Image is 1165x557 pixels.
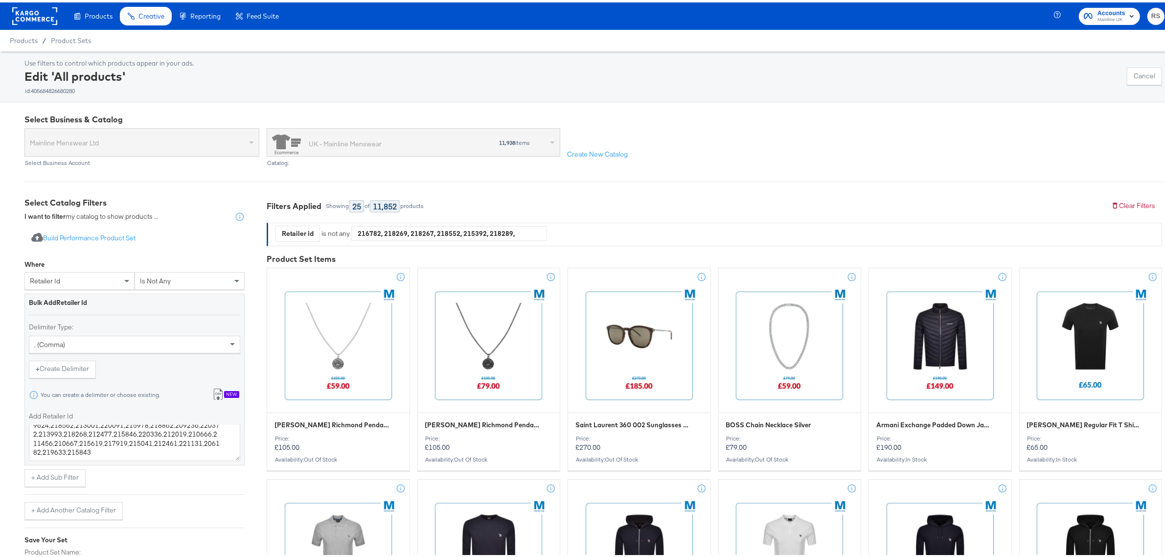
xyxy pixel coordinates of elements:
[274,418,389,427] span: Vivienne Westwood Richmond Pendant Silver
[24,209,66,218] strong: I want to filter
[400,200,424,207] div: products
[1127,65,1162,83] button: Cancel
[30,132,247,149] span: Mainline Menswear Ltd
[24,195,245,206] div: Select Catalog Filters
[1056,453,1077,461] span: in stock
[24,467,86,485] button: + Add Sub Filter
[425,433,553,440] div: Price:
[304,453,337,461] span: out of stock
[24,545,245,555] label: Product Set Name:
[876,418,991,427] span: Armani Exchange Padded Down Jacket Navy
[24,85,194,92] div: id: 405684826680280
[274,454,402,461] div: Availability :
[560,143,635,161] button: Create New Catalog
[364,200,370,207] div: of
[320,227,351,236] div: is not any
[34,338,65,347] span: , (comma)
[24,56,194,66] div: Use filters to control which products appear in your ads.
[24,66,194,92] div: Edit 'All products'
[24,157,259,164] div: Select Business Account
[29,422,240,459] textarea: 216782,218269,218267,218552,215392,218289,216669,210258,217477,218043,218981,215536,211991,219632...
[267,157,560,164] div: Catalog:
[1027,418,1142,427] span: Paul Smith Regular Fit T Shirt Black
[1151,8,1161,20] span: RS
[1104,195,1162,212] button: Clear Filters
[876,433,1004,440] div: Price:
[1027,454,1155,461] div: Availability :
[51,34,91,42] a: Product Sets
[455,453,488,461] span: out of stock
[29,409,240,418] label: Add Retailer Id
[1027,433,1155,449] p: £65.00
[1027,433,1155,440] div: Price:
[1147,5,1165,23] button: RS
[24,227,142,245] button: Build Performance Product Set
[267,251,1162,262] div: Product Set Items
[876,433,1004,449] p: £190.00
[224,389,239,395] div: New
[726,418,811,427] span: BOSS Chain Necklace Silver
[575,454,703,461] div: Availability :
[267,198,321,209] div: Filters Applied
[40,389,160,396] div: You can create a delimiter or choose existing.
[29,320,240,329] label: Delimiter Type:
[370,198,400,210] div: 11,852
[24,500,123,517] button: + Add Another Catalog Filter
[755,453,789,461] span: out of stock
[876,454,1004,461] div: Availability :
[309,137,382,147] div: UK - Mainline Menswear
[325,200,349,207] div: Showing
[1097,6,1125,16] span: Accounts
[425,433,553,449] p: £105.00
[38,34,51,42] span: /
[575,418,690,427] span: Saint Laurent 360 002 Sunglasses Brown
[1097,14,1125,22] span: Mainline UK
[274,433,402,440] div: Price:
[726,433,854,440] div: Price:
[575,433,703,449] p: £270.00
[29,358,96,376] button: +Create Delimiter
[29,296,240,305] div: Bulk Add Retailer Id
[24,209,159,219] div: my catalog to show products ...
[206,384,246,402] button: New
[906,453,927,461] span: in stock
[349,198,364,210] div: 25
[140,274,171,283] span: is not any
[24,257,45,267] div: Where
[726,433,854,449] p: £79.00
[10,34,38,42] span: Products
[605,453,638,461] span: out of stock
[274,433,402,449] p: £105.00
[1079,5,1140,23] button: AccountsMainline UK
[352,224,547,238] div: 216782, 218269, 218267, 218552, 215392, 218289, 216669, 210258, 217477, 218043, 218981, 215536, 2...
[276,224,320,239] div: Retailer id
[36,362,40,371] strong: +
[425,418,540,427] span: Vivienne Westwood Richmond Pendant Gunmetal
[138,10,164,18] span: Creative
[85,10,113,18] span: Products
[24,533,245,542] div: Save Your Set
[425,454,553,461] div: Availability :
[445,137,531,144] div: items
[190,10,221,18] span: Reporting
[24,112,1162,123] div: Select Business & Catalog
[30,274,60,283] span: retailer id
[499,137,515,144] strong: 11,938
[726,454,854,461] div: Availability :
[575,433,703,440] div: Price:
[247,10,279,18] span: Feed Suite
